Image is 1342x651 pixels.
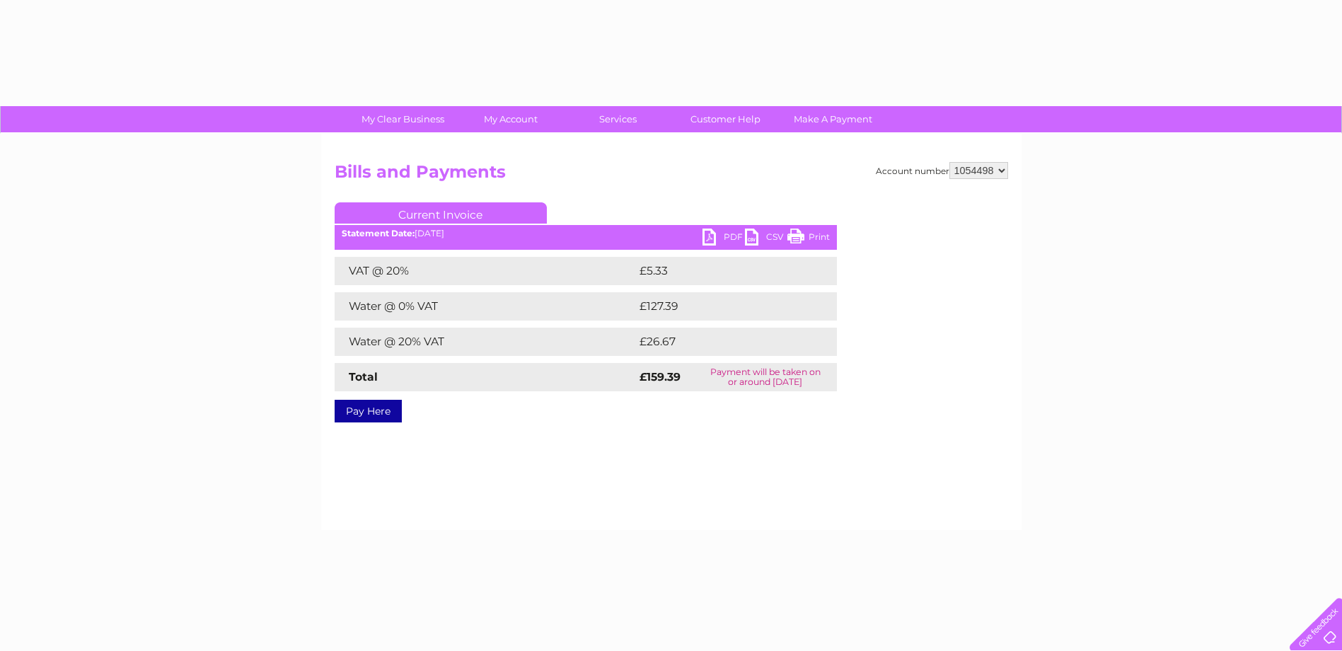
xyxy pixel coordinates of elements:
a: Customer Help [667,106,784,132]
a: PDF [702,229,745,249]
strong: Total [349,370,378,384]
td: £5.33 [636,257,804,285]
td: Water @ 20% VAT [335,328,636,356]
td: £127.39 [636,292,810,321]
td: VAT @ 20% [335,257,636,285]
a: Make A Payment [775,106,891,132]
a: Pay Here [335,400,402,422]
a: Current Invoice [335,202,547,224]
td: Water @ 0% VAT [335,292,636,321]
div: [DATE] [335,229,837,238]
a: Print [787,229,830,249]
b: Statement Date: [342,228,415,238]
td: £26.67 [636,328,809,356]
a: CSV [745,229,787,249]
td: Payment will be taken on or around [DATE] [694,363,836,391]
a: My Clear Business [345,106,461,132]
div: Account number [876,162,1008,179]
a: Services [560,106,676,132]
a: My Account [452,106,569,132]
strong: £159.39 [640,370,681,384]
h2: Bills and Payments [335,162,1008,189]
